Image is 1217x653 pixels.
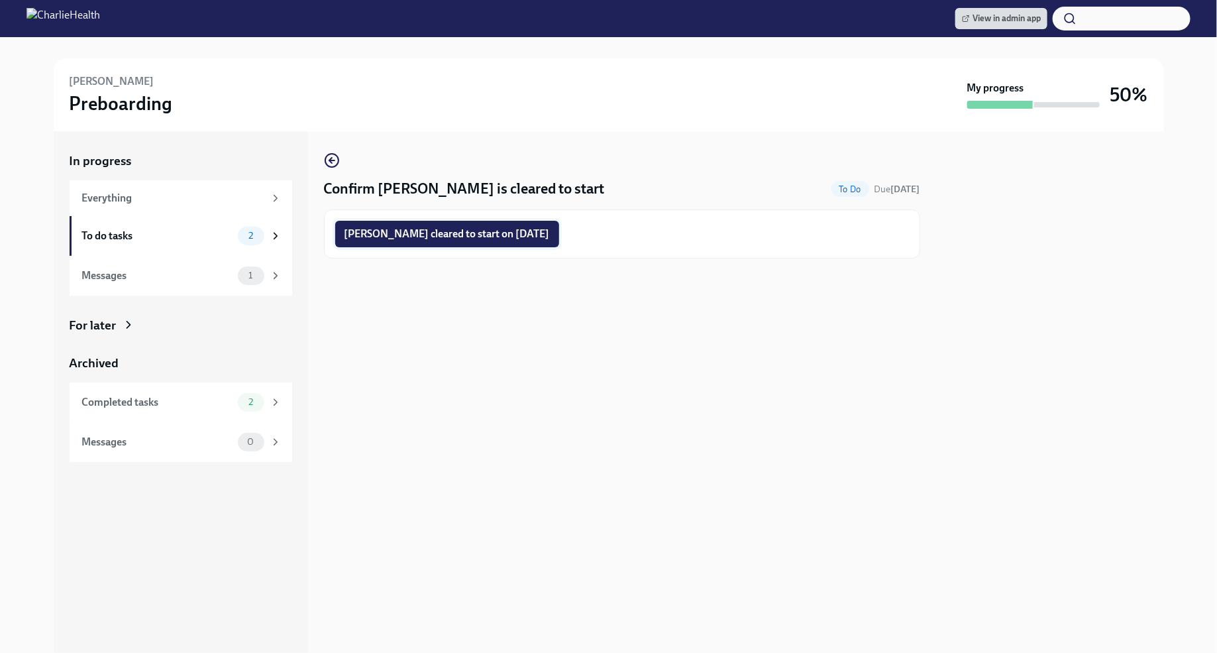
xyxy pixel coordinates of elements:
[82,191,264,206] div: Everything
[70,317,292,334] a: For later
[1110,83,1148,107] h3: 50%
[82,395,233,410] div: Completed tasks
[82,229,233,243] div: To do tasks
[82,268,233,283] div: Messages
[70,317,117,334] div: For later
[962,12,1041,25] span: View in admin app
[240,270,260,280] span: 1
[70,180,292,216] a: Everything
[831,184,869,194] span: To Do
[239,437,262,447] span: 0
[70,91,173,115] h3: Preboarding
[26,8,100,29] img: CharlieHealth
[874,184,920,195] span: Due
[891,184,920,195] strong: [DATE]
[240,397,261,407] span: 2
[70,74,154,89] h6: [PERSON_NAME]
[240,231,261,241] span: 2
[70,152,292,170] a: In progress
[344,227,550,241] span: [PERSON_NAME] cleared to start on [DATE]
[70,216,292,256] a: To do tasks2
[955,8,1047,29] a: View in admin app
[70,355,292,372] a: Archived
[335,221,559,247] button: [PERSON_NAME] cleared to start on [DATE]
[70,256,292,296] a: Messages1
[70,422,292,462] a: Messages0
[324,179,605,199] h4: Confirm [PERSON_NAME] is cleared to start
[70,383,292,422] a: Completed tasks2
[82,435,233,449] div: Messages
[967,81,1024,95] strong: My progress
[874,183,920,196] span: October 25th, 2025 08:00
